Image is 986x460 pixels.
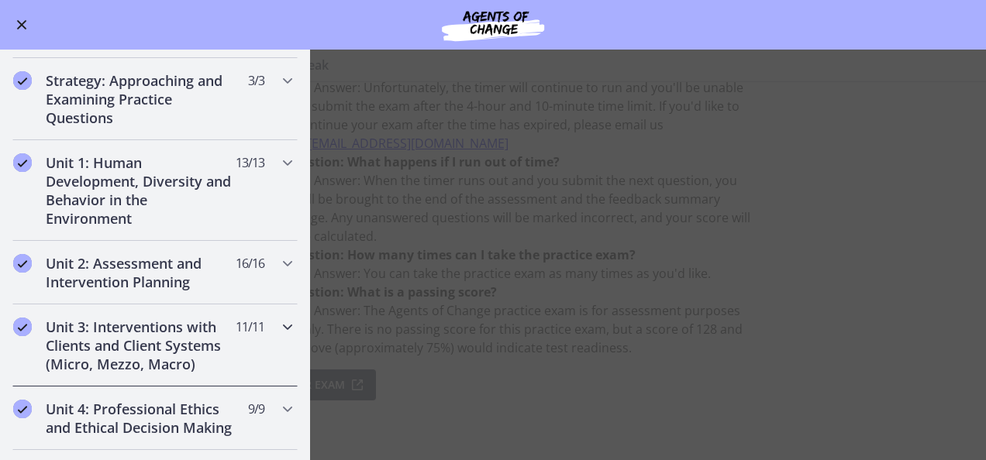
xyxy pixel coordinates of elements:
i: Completed [13,71,32,90]
i: Completed [13,318,32,336]
span: 13 / 13 [236,153,264,172]
span: 16 / 16 [236,254,264,273]
span: 3 / 3 [248,71,264,90]
h2: Unit 4: Professional Ethics and Ethical Decision Making [46,400,235,437]
i: Completed [13,153,32,172]
button: Enable menu [12,15,31,34]
h2: Strategy: Approaching and Examining Practice Questions [46,71,235,127]
h2: Unit 2: Assessment and Intervention Planning [46,254,235,291]
i: Completed [13,254,32,273]
i: Completed [13,400,32,418]
span: 11 / 11 [236,318,264,336]
h2: Unit 3: Interventions with Clients and Client Systems (Micro, Mezzo, Macro) [46,318,235,373]
img: Agents of Change Social Work Test Prep [400,6,586,43]
span: 9 / 9 [248,400,264,418]
h2: Unit 1: Human Development, Diversity and Behavior in the Environment [46,153,235,228]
